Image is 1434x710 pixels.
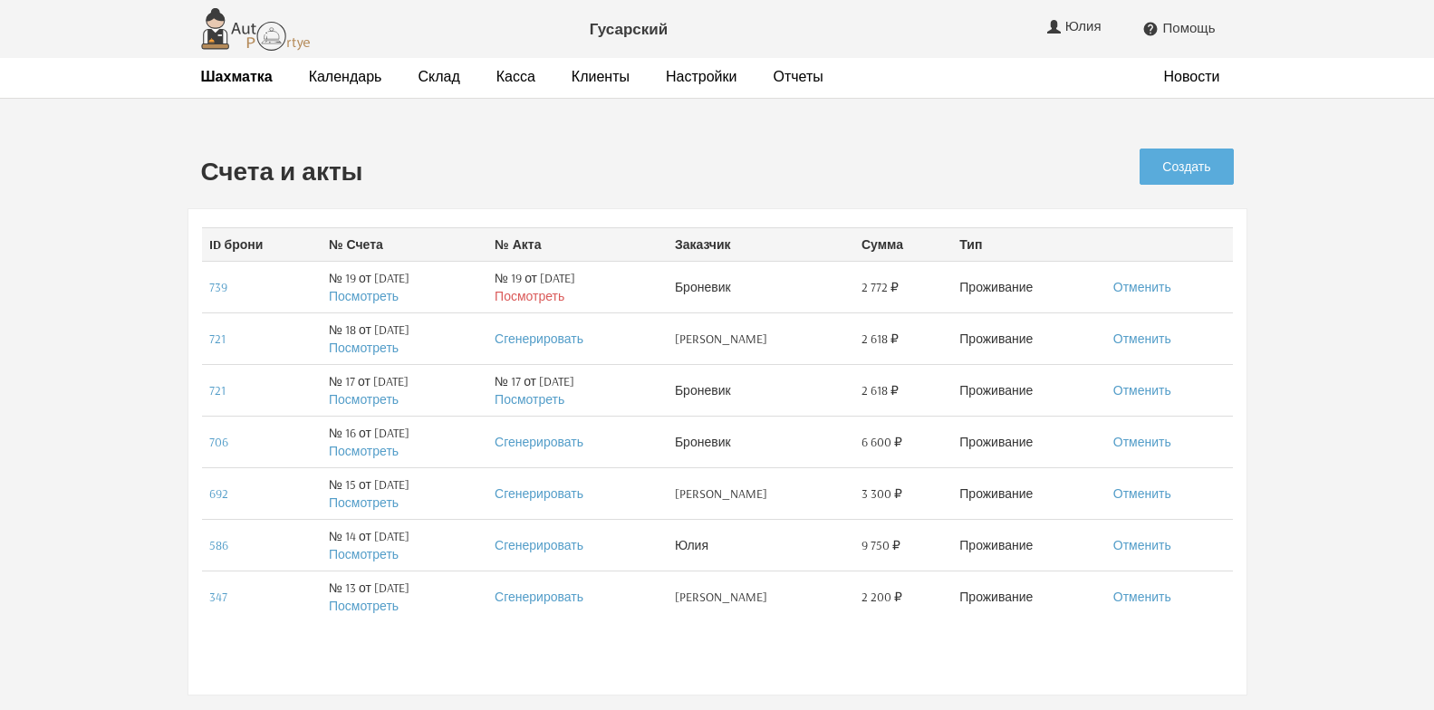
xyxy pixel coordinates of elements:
[209,485,228,502] a: 692
[322,571,487,622] td: № 13 от [DATE]
[495,537,583,553] a: Сгенерировать
[952,227,1106,261] th: Тип
[1113,485,1171,502] a: Отменить
[209,434,228,450] a: 706
[201,67,273,85] strong: Шахматка
[861,433,902,451] span: 6 600 ₽
[322,227,487,261] th: № Счета
[329,443,399,459] a: Посмотреть
[861,485,902,503] span: 3 300 ₽
[1065,18,1106,34] span: Юлия
[322,261,487,312] td: № 19 от [DATE]
[329,288,399,304] a: Посмотреть
[495,589,583,605] a: Сгенерировать
[1140,149,1233,185] a: Создать
[209,279,227,295] a: 739
[668,227,854,261] th: Заказчик
[666,67,736,86] a: Настройки
[209,537,228,553] a: 586
[329,391,399,408] a: Посмотреть
[418,67,459,86] a: Склад
[668,416,854,467] td: Броневик
[861,536,900,554] span: 9 750 ₽
[861,588,902,606] span: 2 200 ₽
[861,278,899,296] span: 2 772 ₽
[202,227,322,261] th: ID брони
[668,467,854,519] td: [PERSON_NAME]
[201,67,273,86] a: Шахматка
[1113,589,1171,605] a: Отменить
[668,571,854,622] td: [PERSON_NAME]
[487,227,668,261] th: № Акта
[495,485,583,502] a: Сгенерировать
[861,381,899,399] span: 2 618 ₽
[322,519,487,571] td: № 14 от [DATE]
[952,364,1106,416] td: Проживание
[322,364,487,416] td: № 17 от [DATE]
[322,312,487,364] td: № 18 от [DATE]
[1113,537,1171,553] a: Отменить
[952,416,1106,467] td: Проживание
[209,331,226,347] a: 721
[861,330,899,348] span: 2 618 ₽
[329,546,399,562] a: Посмотреть
[329,494,399,511] a: Посмотреть
[309,67,382,86] a: Календарь
[773,67,823,86] a: Отчеты
[1164,67,1220,86] a: Новости
[854,227,952,261] th: Сумма
[952,467,1106,519] td: Проживание
[952,571,1106,622] td: Проживание
[329,340,399,356] a: Посмотреть
[952,312,1106,364] td: Проживание
[495,391,564,408] a: Посмотреть
[668,312,854,364] td: [PERSON_NAME]
[322,467,487,519] td: № 15 от [DATE]
[495,331,583,347] a: Сгенерировать
[1142,21,1159,37] i: 
[668,261,854,312] td: Броневик
[322,416,487,467] td: № 16 от [DATE]
[572,67,630,86] a: Клиенты
[668,519,854,571] td: Юлия
[668,364,854,416] td: Броневик
[1113,331,1171,347] a: Отменить
[487,261,668,312] td: № 19 от [DATE]
[495,434,583,450] a: Сгенерировать
[952,261,1106,312] td: Проживание
[201,158,969,186] h2: Счета и акты
[329,598,399,614] a: Посмотреть
[496,67,535,86] a: Касса
[1113,434,1171,450] a: Отменить
[209,589,227,605] a: 347
[952,519,1106,571] td: Проживание
[1113,382,1171,398] a: Отменить
[487,364,668,416] td: № 17 от [DATE]
[209,382,226,398] a: 721
[495,288,564,304] a: Посмотреть
[1113,279,1171,295] a: Отменить
[1163,20,1216,36] span: Помощь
